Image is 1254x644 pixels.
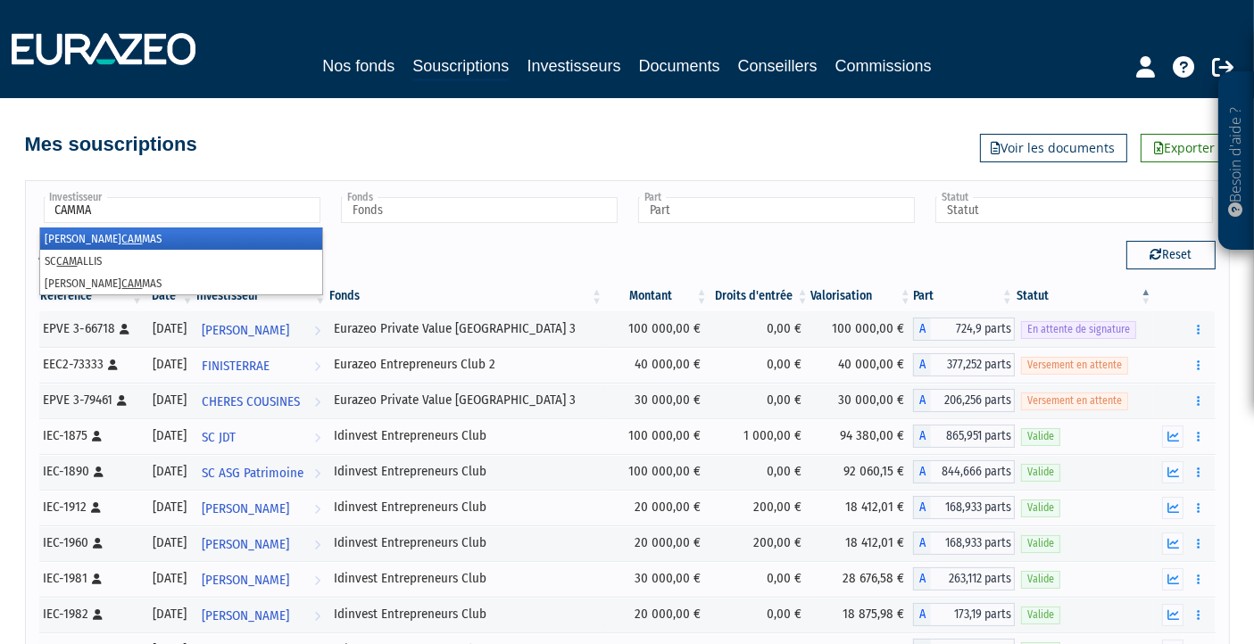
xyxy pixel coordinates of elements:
th: Statut : activer pour trier la colonne par ordre d&eacute;croissant [1015,281,1153,311]
span: 724,9 parts [931,318,1015,341]
a: [PERSON_NAME] [195,597,328,632]
div: A - Idinvest Entrepreneurs Club [913,603,1015,626]
a: Voir les documents [980,134,1127,162]
span: FINISTERRAE [203,350,270,383]
span: A [913,425,931,448]
span: 173,19 parts [931,603,1015,626]
td: 0,00 € [710,454,810,490]
i: Voir l'investisseur [314,599,320,632]
th: Référence : activer pour trier la colonne par ordre croissant [39,281,145,311]
div: A - Eurazeo Private Value Europe 3 [913,318,1015,341]
td: 94 380,00 € [810,418,913,454]
td: 0,00 € [710,383,810,418]
li: [PERSON_NAME] MAS [40,272,322,294]
span: 206,256 parts [931,389,1015,412]
a: SC ASG Patrimoine [195,454,328,490]
span: [PERSON_NAME] [203,564,290,597]
i: Voir l'investisseur [314,385,320,418]
div: [DATE] [151,462,189,481]
td: 28 676,58 € [810,561,913,597]
div: [DATE] [151,355,189,374]
td: 200,00 € [710,490,810,525]
div: A - Eurazeo Private Value Europe 3 [913,389,1015,412]
div: Idinvest Entrepreneurs Club [334,426,598,445]
li: SC ALLIS [40,250,322,272]
div: IEC-1960 [44,533,138,552]
i: [Français] Personne physique [109,359,119,370]
div: Idinvest Entrepreneurs Club [334,605,598,623]
th: Part: activer pour trier la colonne par ordre croissant [913,281,1015,311]
span: 844,666 parts [931,460,1015,483]
div: A - Idinvest Entrepreneurs Club [913,425,1015,448]
span: En attente de signature [1021,321,1136,338]
div: EPVE 3-79461 [44,391,138,409]
a: [PERSON_NAME] [195,525,328,561]
div: [DATE] [151,569,189,588]
td: 92 060,15 € [810,454,913,490]
td: 0,00 € [710,311,810,347]
td: 100 000,00 € [810,311,913,347]
div: Eurazeo Private Value [GEOGRAPHIC_DATA] 3 [334,391,598,409]
div: [DATE] [151,319,189,338]
span: A [913,567,931,590]
a: Souscriptions [412,54,509,81]
div: IEC-1912 [44,498,138,516]
span: Valide [1021,571,1060,588]
span: SC JDT [203,421,237,454]
span: A [913,460,931,483]
span: Versement en attente [1021,392,1128,409]
div: A - Idinvest Entrepreneurs Club [913,460,1015,483]
span: A [913,389,931,412]
span: 168,933 parts [931,532,1015,555]
div: Idinvest Entrepreneurs Club [334,498,598,516]
i: Voir l'investisseur [314,421,320,454]
td: 100 000,00 € [604,311,709,347]
span: Valide [1021,607,1060,623]
a: Nos fonds [322,54,394,78]
em: CAM [122,277,143,290]
th: Valorisation: activer pour trier la colonne par ordre croissant [810,281,913,311]
span: A [913,603,931,626]
a: Commissions [835,54,932,78]
span: A [913,353,931,376]
a: Investisseurs [527,54,620,78]
span: 168,933 parts [931,496,1015,519]
span: Valide [1021,464,1060,481]
td: 18 412,01 € [810,490,913,525]
i: Voir l'investisseur [314,457,320,490]
em: CAM [122,232,143,245]
td: 20 000,00 € [604,597,709,632]
div: Eurazeo Private Value [GEOGRAPHIC_DATA] 3 [334,319,598,338]
a: CHERES COUSINES [195,383,328,418]
div: EPVE 3-66718 [44,319,138,338]
div: IEC-1890 [44,462,138,481]
i: [Français] Personne physique [94,609,104,620]
li: [PERSON_NAME] MAS [40,227,322,250]
td: 0,00 € [710,561,810,597]
td: 100 000,00 € [604,418,709,454]
span: A [913,532,931,555]
a: [PERSON_NAME] [195,561,328,597]
i: Voir l'investisseur [314,314,320,347]
th: Investisseur: activer pour trier la colonne par ordre croissant [195,281,328,311]
span: SC ASG Patrimoine [203,457,304,490]
td: 0,00 € [710,347,810,383]
th: Date: activer pour trier la colonne par ordre croissant [145,281,195,311]
i: [Français] Personne physique [93,431,103,442]
span: [PERSON_NAME] [203,528,290,561]
span: [PERSON_NAME] [203,599,290,632]
a: Documents [639,54,720,78]
div: A - Idinvest Entrepreneurs Club [913,496,1015,519]
td: 20 000,00 € [604,490,709,525]
td: 18 412,01 € [810,525,913,561]
th: Droits d'entrée: activer pour trier la colonne par ordre croissant [710,281,810,311]
i: [Français] Personne physique [93,574,103,584]
span: Versement en attente [1021,357,1128,374]
a: Conseillers [738,54,818,78]
span: [PERSON_NAME] [203,314,290,347]
div: IEC-1982 [44,605,138,623]
td: 0,00 € [710,597,810,632]
th: Montant: activer pour trier la colonne par ordre croissant [604,281,709,311]
div: [DATE] [151,498,189,516]
i: [Français] Personne physique [120,324,130,334]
